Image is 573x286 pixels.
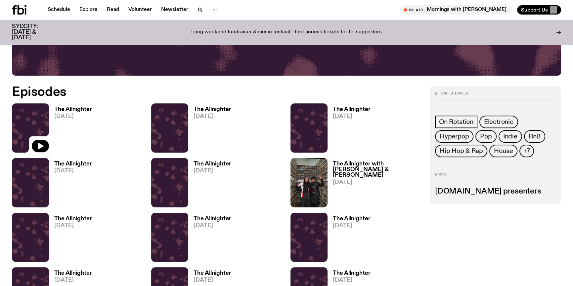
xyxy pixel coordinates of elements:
span: Pop [480,133,492,140]
h3: SYDCITY: [DATE] & [DATE] [12,24,54,41]
span: [DATE] [54,223,92,229]
a: The Allnighter[DATE] [188,216,231,262]
span: Support Us [521,7,548,13]
span: Hyperpop [440,133,469,140]
span: [DATE] [333,114,371,119]
a: House [489,145,517,157]
span: [DATE] [194,277,231,283]
span: [DATE] [333,223,371,229]
h3: The Allnighter [333,270,371,276]
a: The Allnighter[DATE] [188,161,231,207]
a: Explore [75,5,102,15]
a: The Allnighter[DATE] [188,107,231,153]
span: [DATE] [54,168,92,174]
span: Indie [503,133,517,140]
span: [DATE] [194,223,231,229]
h3: The Allnighter [194,161,231,167]
a: Schedule [44,5,74,15]
h3: The Allnighter [194,107,231,112]
a: Volunteer [124,5,156,15]
a: The Allnighter[DATE] [49,161,92,207]
h3: The Allnighter [54,161,92,167]
h3: The Allnighter [54,107,92,112]
a: The Allnighter[DATE] [49,107,92,153]
h3: The Allnighter [333,107,371,112]
h2: Hosts [435,173,556,181]
button: +7 [519,145,534,157]
span: RnB [529,133,541,140]
a: On Rotation [435,116,477,128]
span: House [494,147,513,155]
span: [DATE] [54,114,92,119]
a: The Allnighter[DATE] [49,216,92,262]
span: [DATE] [54,277,92,283]
h3: The Allnighter [54,270,92,276]
a: Newsletter [157,5,192,15]
h3: [DOMAIN_NAME] presenters [435,188,556,195]
h3: The Allnighter [194,216,231,222]
span: [DATE] [333,180,422,185]
a: Pop [475,130,496,143]
button: On AirMornings with [PERSON_NAME] [400,5,512,15]
h3: The Allnighter [194,270,231,276]
span: Hip Hop & Rap [440,147,483,155]
h3: The Allnighter [333,216,371,222]
a: Hip Hop & Rap [435,145,487,157]
a: Hyperpop [435,130,473,143]
a: The Allnighter[DATE] [328,107,371,153]
span: 604 episodes [440,91,468,95]
a: Indie [499,130,522,143]
h3: The Allnighter [54,216,92,222]
button: Support Us [517,5,561,15]
span: [DATE] [194,168,231,174]
a: RnB [524,130,545,143]
span: [DATE] [194,114,231,119]
a: The Allnighter with [PERSON_NAME] & [PERSON_NAME][DATE] [328,161,422,207]
a: The Allnighter[DATE] [328,216,371,262]
a: Read [103,5,123,15]
p: Long weekend fundraiser & music festival - first access tickets for fbi supporters [191,29,382,35]
span: On Rotation [439,118,473,125]
h3: The Allnighter with [PERSON_NAME] & [PERSON_NAME] [333,161,422,178]
span: [DATE] [333,277,371,283]
span: +7 [523,147,530,155]
h2: Episodes [12,86,375,98]
a: Electronic [479,116,518,128]
span: Electronic [484,118,513,125]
